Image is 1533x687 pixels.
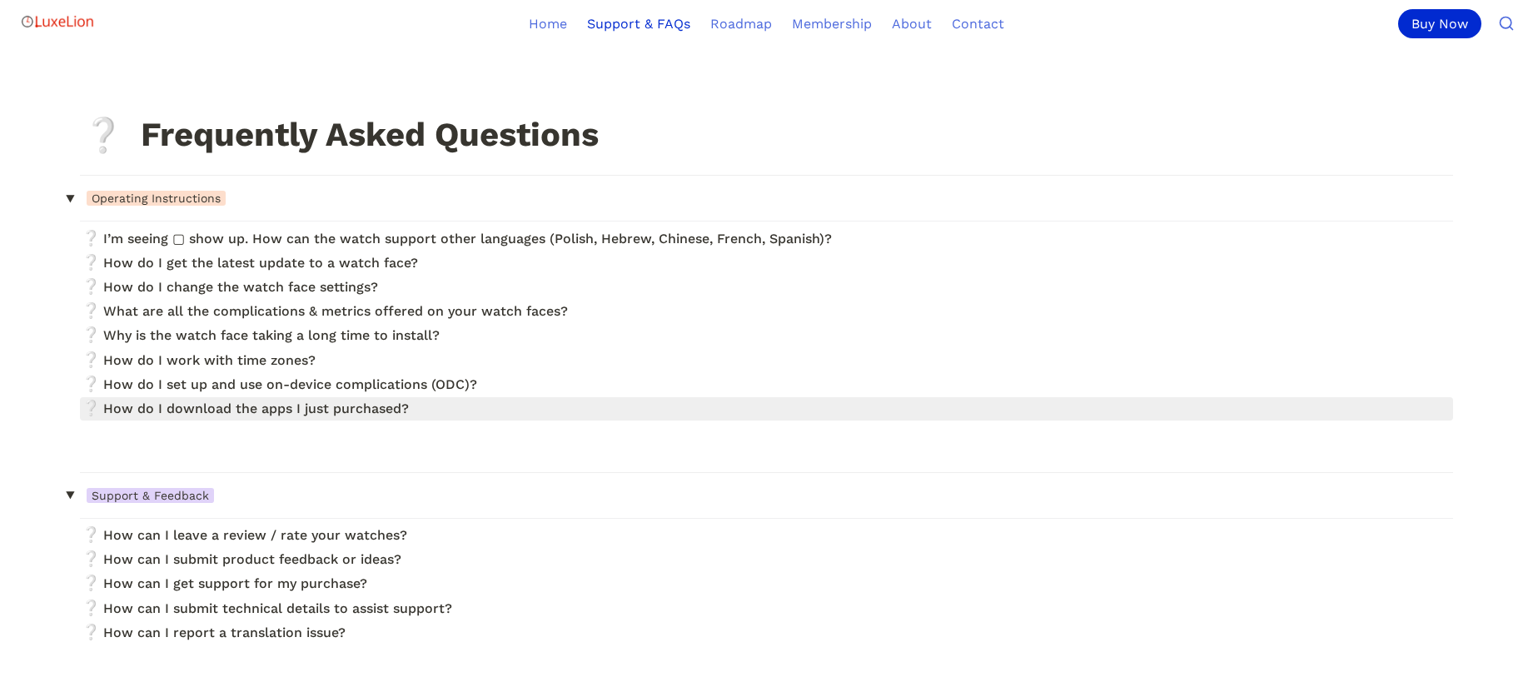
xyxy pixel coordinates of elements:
[87,488,214,503] span: Support & Feedback
[139,117,600,157] h1: Frequently Asked Questions
[1398,9,1488,38] a: Buy Now
[1398,9,1481,38] div: Buy Now
[56,488,83,502] span: ‣
[56,192,83,206] span: ‣
[82,119,124,152] div: ❔
[20,5,95,38] img: Logo
[87,191,226,206] span: Operating Instructions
